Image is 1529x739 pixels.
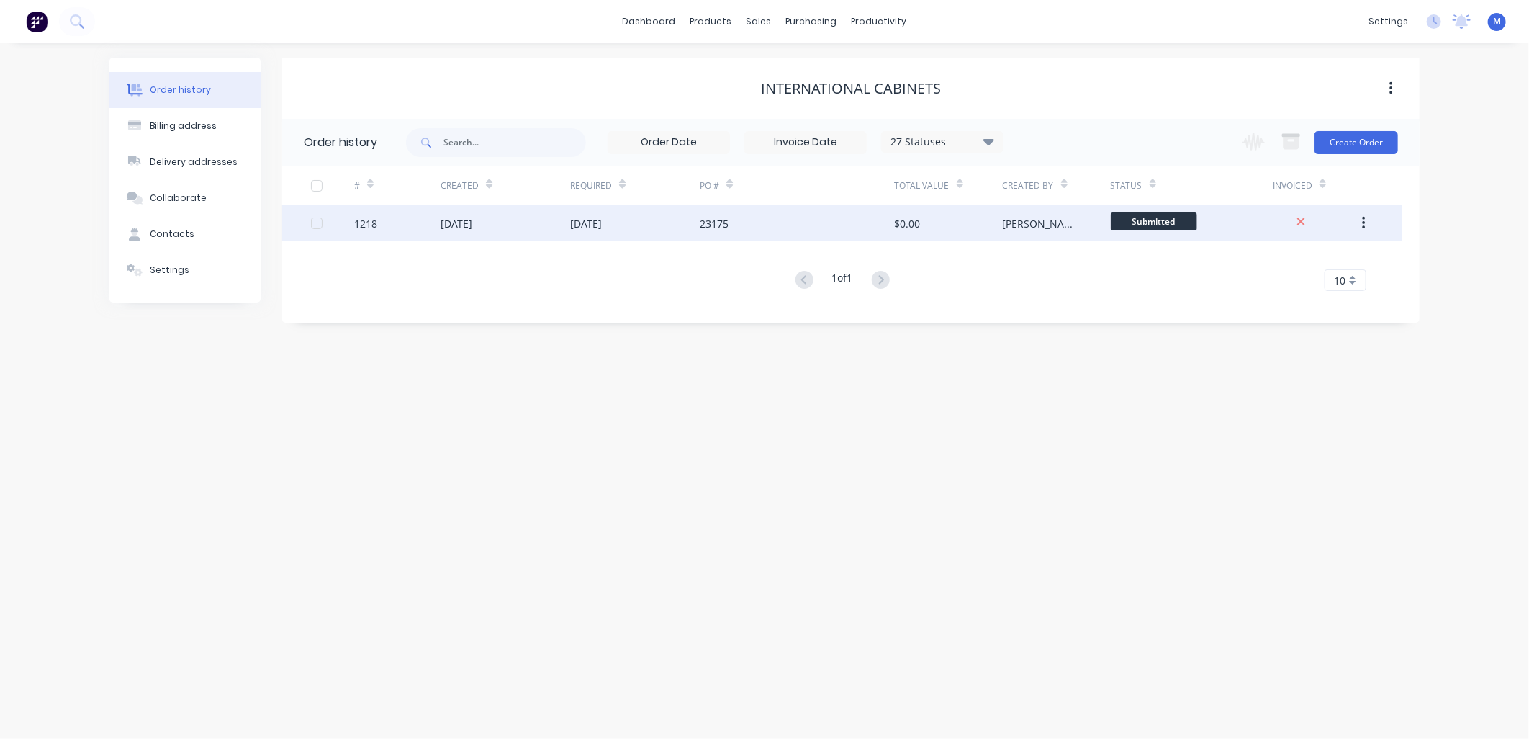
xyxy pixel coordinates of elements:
div: Created By [1003,166,1111,205]
button: Create Order [1314,131,1398,154]
div: Settings [150,264,189,277]
span: M [1493,15,1501,28]
div: 1 of 1 [832,270,853,291]
div: Status [1111,166,1273,205]
div: products [683,11,739,32]
div: [DATE] [441,216,472,231]
div: Contacts [150,228,194,241]
span: 10 [1334,273,1345,288]
input: Invoice Date [745,132,866,153]
img: Factory [26,11,48,32]
button: Order history [109,72,261,108]
div: # [354,166,441,205]
div: International Cabinets [761,80,941,97]
div: $0.00 [895,216,921,231]
div: 23175 [700,216,729,231]
div: sales [739,11,779,32]
div: [DATE] [570,216,602,231]
div: Required [570,166,700,205]
div: Created By [1003,179,1054,192]
div: Status [1111,179,1142,192]
div: [PERSON_NAME] [1003,216,1082,231]
div: Total Value [895,166,1003,205]
div: settings [1361,11,1415,32]
div: PO # [700,179,719,192]
div: Delivery addresses [150,156,238,169]
div: Created [441,166,570,205]
button: Settings [109,252,261,288]
div: Billing address [150,120,217,133]
div: Total Value [895,179,950,192]
div: 1218 [354,216,377,231]
div: Created [441,179,479,192]
div: Order history [304,134,377,151]
div: 27 Statuses [882,134,1003,150]
button: Delivery addresses [109,144,261,180]
div: Collaborate [150,192,207,205]
button: Collaborate [109,180,261,216]
div: # [354,179,360,192]
button: Contacts [109,216,261,252]
a: dashboard [615,11,683,32]
span: Submitted [1111,212,1197,230]
div: Invoiced [1273,179,1312,192]
div: Order history [150,84,211,97]
input: Search... [443,128,586,157]
div: PO # [700,166,894,205]
button: Billing address [109,108,261,144]
div: Required [570,179,612,192]
div: productivity [844,11,914,32]
div: Invoiced [1273,166,1359,205]
input: Order Date [608,132,729,153]
div: purchasing [779,11,844,32]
